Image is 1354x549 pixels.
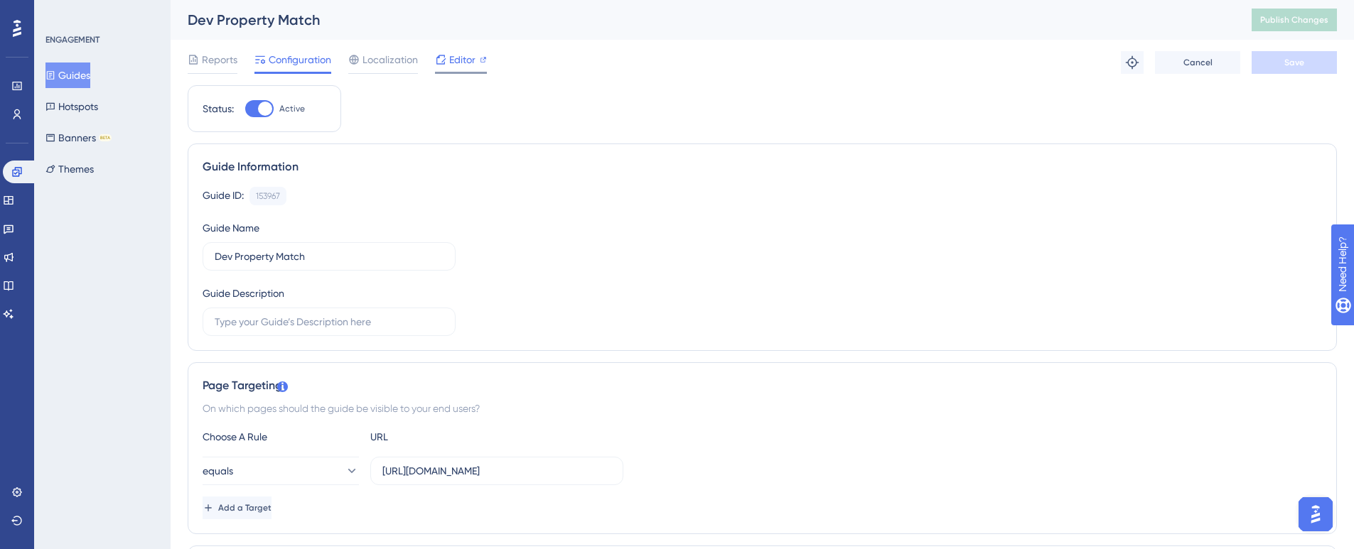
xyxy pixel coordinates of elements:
div: ENGAGEMENT [45,34,100,45]
span: Configuration [269,51,331,68]
button: Add a Target [203,496,272,519]
span: Add a Target [218,502,272,513]
div: Page Targeting [203,377,1322,394]
span: Reports [202,51,237,68]
span: Localization [362,51,418,68]
span: Active [279,103,305,114]
button: Hotspots [45,94,98,119]
span: Need Help? [33,4,89,21]
span: equals [203,462,233,479]
span: Editor [449,51,475,68]
span: Save [1284,57,1304,68]
div: On which pages should the guide be visible to your end users? [203,400,1322,417]
span: Publish Changes [1260,14,1328,26]
div: Guide Name [203,219,259,237]
div: Guide ID: [203,187,244,205]
button: Cancel [1155,51,1240,74]
input: yourwebsite.com/path [382,463,611,479]
div: URL [370,428,527,445]
div: BETA [99,134,112,141]
div: Choose A Rule [203,428,359,445]
div: Status: [203,100,234,117]
button: equals [203,457,359,485]
div: 153967 [256,190,280,202]
div: Dev Property Match [188,10,1216,30]
div: Guide Information [203,158,1322,175]
button: Publish Changes [1252,9,1337,31]
button: Themes [45,156,94,182]
button: BannersBETA [45,125,112,151]
iframe: UserGuiding AI Assistant Launcher [1294,493,1337,536]
input: Type your Guide’s Description here [215,314,444,330]
div: Guide Description [203,285,284,302]
input: Type your Guide’s Name here [215,249,444,264]
button: Guides [45,62,90,88]
span: Cancel [1183,57,1213,68]
button: Save [1252,51,1337,74]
